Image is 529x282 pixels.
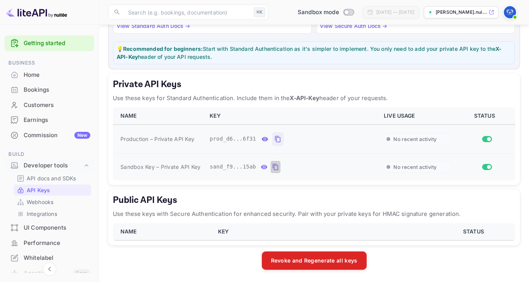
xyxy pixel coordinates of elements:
table: private api keys table [113,107,515,180]
span: No recent activity [393,164,436,170]
a: Performance [5,236,94,250]
button: Collapse navigation [43,262,56,276]
div: Earnings [24,116,90,125]
a: CommissionNew [5,128,94,142]
th: KEY [205,107,379,125]
div: CommissionNew [5,128,94,143]
a: Webhooks [17,198,88,206]
a: Home [5,68,94,82]
span: No recent activity [393,136,436,143]
th: NAME [113,107,205,125]
strong: X-API-Key [290,94,319,102]
strong: Recommended for beginners: [123,45,203,52]
a: UI Components [5,220,94,235]
div: New [74,132,90,139]
div: Developer tools [5,159,94,172]
strong: X-API-Key [117,45,502,60]
h5: Private API Keys [113,78,515,91]
div: UI Components [24,224,90,232]
span: sand_f9...15ab [210,163,256,171]
div: Webhooks [14,196,91,207]
th: NAME [113,223,213,240]
a: Customers [5,98,94,112]
p: 💡 Start with Standard Authentication as it's simpler to implement. You only need to add your priv... [117,45,511,61]
a: View Secure Auth Docs → [320,23,387,29]
div: API docs and SDKs [14,173,91,184]
p: API docs and SDKs [27,174,76,182]
button: Revoke and Regenerate all keys [262,251,367,270]
img: LiteAPI logo [6,6,67,18]
h5: Public API Keys [113,194,515,206]
div: Customers [24,101,90,110]
a: Integrations [17,210,88,218]
div: Integrations [14,208,91,219]
a: Bookings [5,83,94,97]
span: Sandbox mode [298,8,339,17]
span: Build [5,150,94,159]
div: ⌘K [254,7,265,17]
p: Use these keys with Secure Authentication for enhanced security. Pair with your private keys for ... [113,209,515,219]
a: View Standard Auth Docs → [117,23,190,29]
div: Performance [5,236,94,251]
p: Integrations [27,210,57,218]
img: Steven Smith [504,6,516,18]
div: Bookings [24,86,90,94]
th: STATUS [435,223,515,240]
input: Search (e.g. bookings, documentation) [123,5,251,20]
p: Use these keys for Standard Authentication. Include them in the header of your requests. [113,94,515,103]
p: Webhooks [27,198,53,206]
a: Getting started [24,39,90,48]
a: API Keys [17,186,88,194]
div: UI Components [5,220,94,235]
a: API docs and SDKs [17,174,88,182]
table: public api keys table [113,223,515,241]
th: STATUS [457,107,515,125]
div: Commission [24,131,90,140]
th: LIVE USAGE [379,107,457,125]
a: Earnings [5,113,94,127]
div: Getting started [5,36,94,51]
p: [PERSON_NAME].nui... [436,9,487,16]
div: Home [24,71,90,79]
span: Sandbox Key – Private API Key [120,164,200,170]
div: Developer tools [24,161,83,170]
div: Customers [5,98,94,113]
div: [DATE] — [DATE] [376,9,414,16]
div: Performance [24,239,90,248]
span: Business [5,59,94,67]
div: Whitelabel [5,251,94,266]
span: Production – Private API Key [120,135,194,143]
div: API Keys [14,185,91,196]
div: Whitelabel [24,254,90,263]
p: API Keys [27,186,50,194]
span: prod_d6...6f31 [210,135,256,143]
th: KEY [213,223,435,240]
a: Whitelabel [5,251,94,265]
div: Switch to Production mode [295,8,357,17]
